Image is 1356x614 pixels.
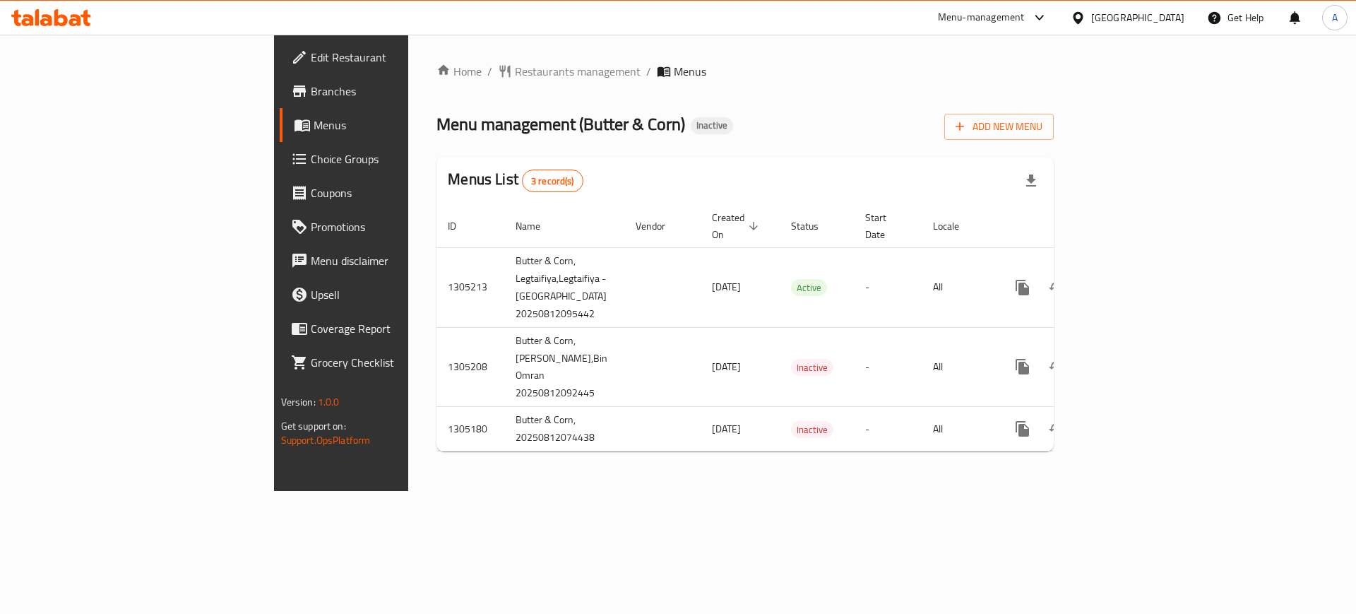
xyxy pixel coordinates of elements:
[311,49,489,66] span: Edit Restaurant
[448,218,475,235] span: ID
[865,209,905,243] span: Start Date
[311,252,489,269] span: Menu disclaimer
[516,218,559,235] span: Name
[281,431,371,449] a: Support.OpsPlatform
[994,205,1153,248] th: Actions
[1040,412,1073,446] button: Change Status
[436,63,1054,80] nav: breadcrumb
[854,327,922,407] td: -
[712,278,741,296] span: [DATE]
[318,393,340,411] span: 1.0.0
[1006,412,1040,446] button: more
[691,119,733,131] span: Inactive
[311,150,489,167] span: Choice Groups
[280,312,501,346] a: Coverage Report
[922,327,994,407] td: All
[522,170,583,192] div: Total records count
[1091,10,1184,25] div: [GEOGRAPHIC_DATA]
[311,218,489,235] span: Promotions
[436,108,685,140] span: Menu management ( Butter & Corn )
[280,244,501,278] a: Menu disclaimer
[956,118,1042,136] span: Add New Menu
[791,279,827,296] div: Active
[636,218,684,235] span: Vendor
[1014,164,1048,198] div: Export file
[311,286,489,303] span: Upsell
[280,176,501,210] a: Coupons
[933,218,977,235] span: Locale
[311,184,489,201] span: Coupons
[854,407,922,451] td: -
[311,320,489,337] span: Coverage Report
[280,142,501,176] a: Choice Groups
[646,63,651,80] li: /
[791,280,827,296] span: Active
[448,169,583,192] h2: Menus List
[791,422,833,438] span: Inactive
[280,40,501,74] a: Edit Restaurant
[712,209,763,243] span: Created On
[712,420,741,438] span: [DATE]
[504,327,624,407] td: Butter & Corn, [PERSON_NAME],Bin Omran 20250812092445
[938,9,1025,26] div: Menu-management
[311,354,489,371] span: Grocery Checklist
[280,108,501,142] a: Menus
[523,175,583,188] span: 3 record(s)
[922,407,994,451] td: All
[1006,271,1040,305] button: more
[280,346,501,379] a: Grocery Checklist
[691,117,733,134] div: Inactive
[944,114,1054,140] button: Add New Menu
[314,117,489,134] span: Menus
[281,393,316,411] span: Version:
[1332,10,1338,25] span: A
[311,83,489,100] span: Branches
[922,247,994,327] td: All
[281,417,346,435] span: Get support on:
[1040,271,1073,305] button: Change Status
[280,74,501,108] a: Branches
[1040,350,1073,384] button: Change Status
[854,247,922,327] td: -
[791,218,837,235] span: Status
[504,247,624,327] td: Butter & Corn, Legtaifiya,Legtaifiya - [GEOGRAPHIC_DATA] 20250812095442
[791,360,833,376] span: Inactive
[1006,350,1040,384] button: more
[280,278,501,312] a: Upsell
[674,63,706,80] span: Menus
[498,63,641,80] a: Restaurants management
[791,359,833,376] div: Inactive
[436,205,1153,452] table: enhanced table
[280,210,501,244] a: Promotions
[791,421,833,438] div: Inactive
[504,407,624,451] td: Butter & Corn, 20250812074438
[712,358,741,376] span: [DATE]
[515,63,641,80] span: Restaurants management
